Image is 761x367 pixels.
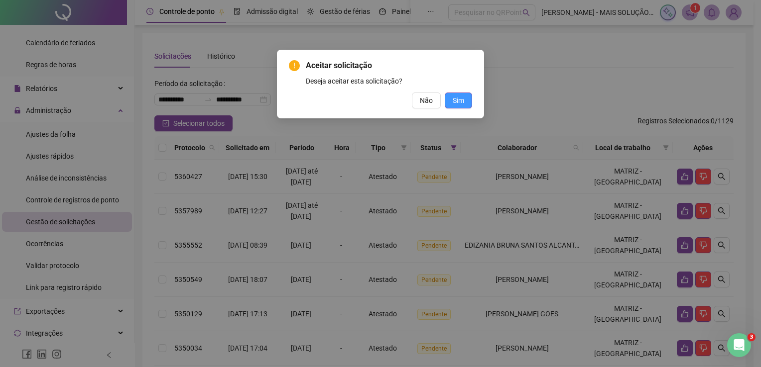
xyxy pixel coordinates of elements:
[306,76,472,87] div: Deseja aceitar esta solicitação?
[420,95,433,106] span: Não
[412,92,441,108] button: Não
[727,333,751,357] iframe: Intercom live chat
[445,92,472,108] button: Sim
[748,333,756,341] span: 3
[289,60,300,71] span: exclamation-circle
[306,60,472,72] span: Aceitar solicitação
[453,95,464,106] span: Sim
